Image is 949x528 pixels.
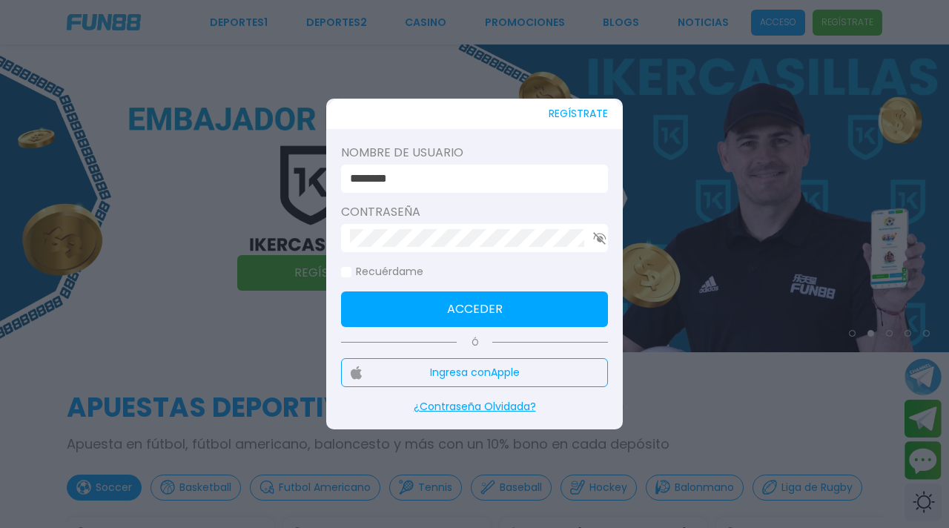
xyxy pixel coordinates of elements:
[341,336,608,349] p: Ó
[341,291,608,327] button: Acceder
[341,203,608,221] label: Contraseña
[549,99,608,129] button: REGÍSTRATE
[341,264,423,280] label: Recuérdame
[341,358,608,387] button: Ingresa conApple
[341,144,608,162] label: Nombre de usuario
[341,399,608,415] p: ¿Contraseña Olvidada?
